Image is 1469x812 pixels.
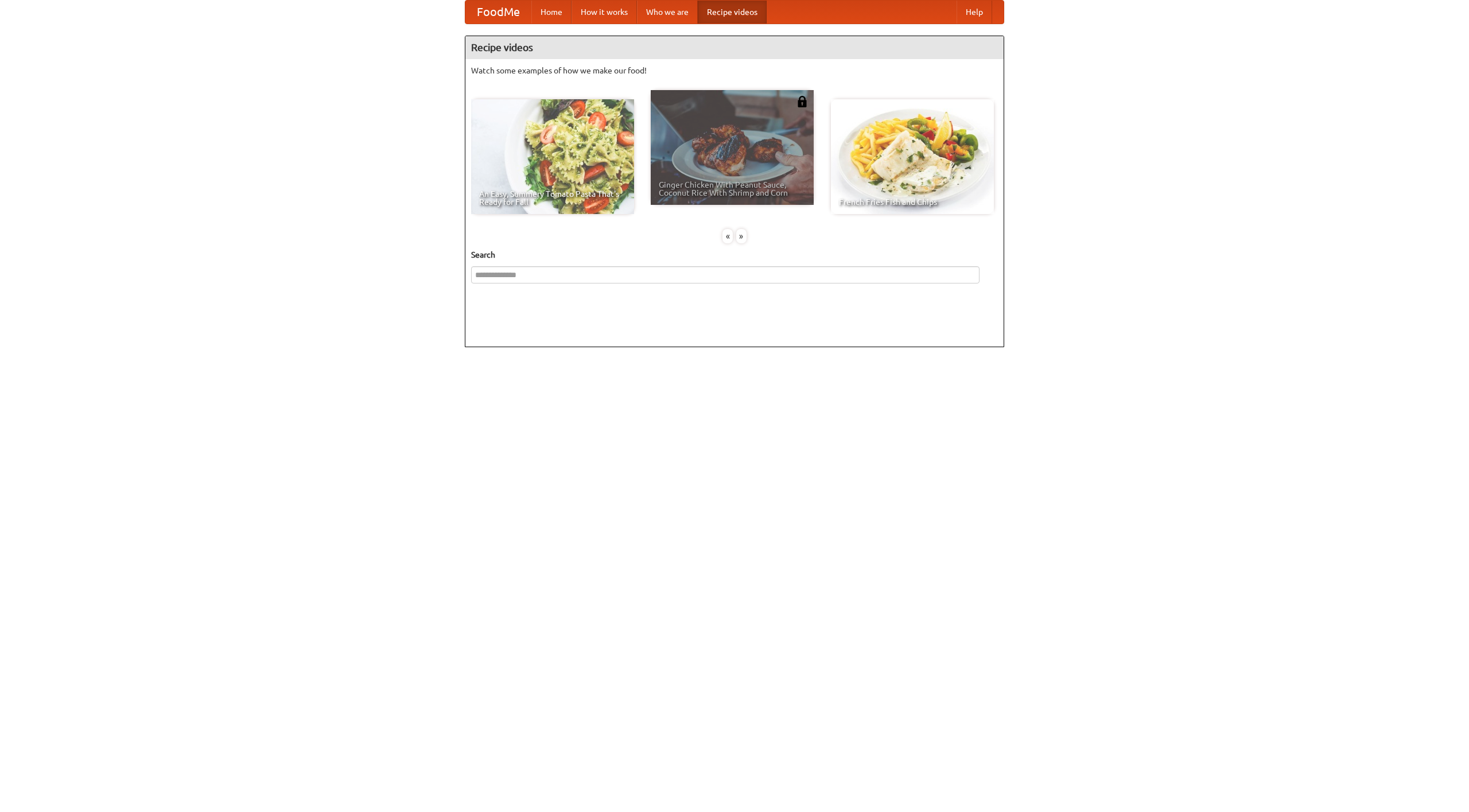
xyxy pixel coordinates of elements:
[637,1,698,24] a: Who we are
[572,1,637,24] a: How it works
[465,36,1004,59] h4: Recipe videos
[796,96,808,107] img: 483408.png
[465,1,531,24] a: FoodMe
[531,1,572,24] a: Home
[471,99,634,214] a: An Easy, Summery Tomato Pasta That's Ready for Fall
[471,249,998,261] h5: Search
[957,1,992,24] a: Help
[698,1,767,24] a: Recipe videos
[831,99,994,214] a: French Fries Fish and Chips
[479,190,626,206] span: An Easy, Summery Tomato Pasta That's Ready for Fall
[471,65,998,76] p: Watch some examples of how we make our food!
[839,198,986,206] span: French Fries Fish and Chips
[722,229,733,243] div: «
[736,229,747,243] div: »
